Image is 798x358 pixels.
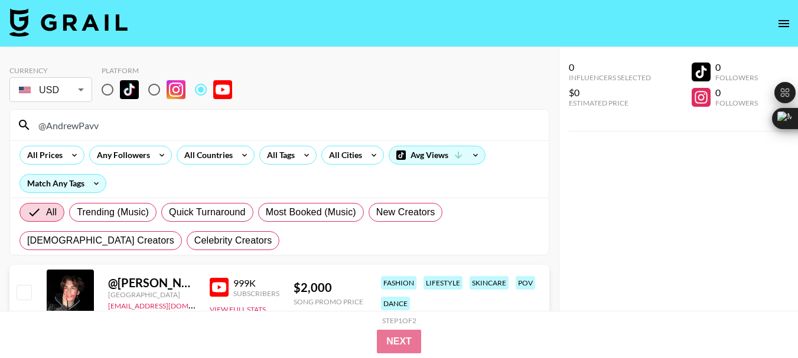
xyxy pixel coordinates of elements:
img: YouTube [210,278,229,297]
div: Avg Views [389,146,485,164]
div: 0 [715,61,758,73]
div: All Prices [20,146,65,164]
div: Estimated Price [569,98,651,107]
img: Instagram [167,80,185,99]
span: Celebrity Creators [194,234,272,248]
div: Any Followers [90,146,152,164]
button: View Full Stats [210,305,266,314]
div: pov [516,276,535,290]
button: Next [377,330,421,353]
div: All Cities [322,146,364,164]
img: TikTok [120,80,139,99]
span: [DEMOGRAPHIC_DATA] Creators [27,234,174,248]
input: Search by User Name [31,116,542,134]
div: Step 1 of 2 [382,316,416,325]
div: $0 [569,87,651,98]
div: @ [PERSON_NAME] [108,275,196,290]
div: Subscribers [233,289,279,298]
iframe: Drift Widget Chat Controller [739,299,784,344]
div: Currency [9,66,92,75]
div: All Tags [260,146,297,164]
span: Quick Turnaround [169,205,246,219]
img: YouTube [213,80,232,99]
img: Grail Talent [9,8,128,37]
div: Match Any Tags [20,175,106,192]
div: skincare [470,276,509,290]
span: Most Booked (Music) [266,205,356,219]
span: New Creators [376,205,435,219]
div: 0 [569,61,651,73]
span: Trending (Music) [77,205,149,219]
div: Platform [102,66,242,75]
div: Followers [715,73,758,82]
div: Followers [715,98,758,107]
div: [GEOGRAPHIC_DATA] [108,290,196,299]
div: lifestyle [424,276,462,290]
div: Influencers Selected [569,73,651,82]
a: [EMAIL_ADDRESS][DOMAIN_NAME] [108,299,227,310]
span: All [46,205,57,219]
div: 0 [715,87,758,98]
button: open drawer [772,12,796,35]
div: $ 2,000 [294,280,363,295]
div: fashion [381,276,416,290]
div: 999K [233,277,279,289]
div: USD [12,80,90,100]
div: All Countries [177,146,235,164]
div: dance [381,297,410,310]
div: Song Promo Price [294,297,363,306]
